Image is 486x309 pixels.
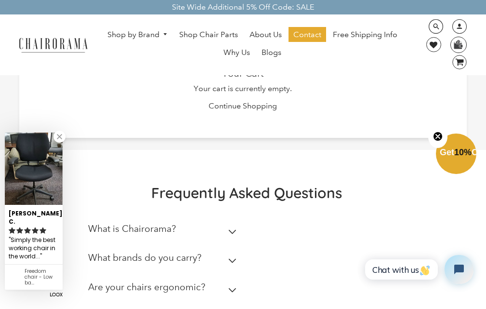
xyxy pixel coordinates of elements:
[88,184,405,202] h2: Frequently Asked Questions
[328,27,402,42] a: Free Shipping Info
[39,227,46,234] svg: rating icon full
[454,148,472,157] span: 10%
[428,126,447,148] button: Close teaser
[9,227,15,234] svg: rating icon full
[25,269,59,286] div: Freedom chair - Low back (Renewed)
[9,235,59,262] div: Simply the best working chair in the world....
[103,27,173,42] a: Shop by Brand
[357,247,482,292] iframe: Tidio Chat
[174,27,243,42] a: Shop Chair Parts
[451,37,466,52] img: WhatsApp_Image_2024-07-12_at_16.23.01.webp
[9,206,59,226] div: [PERSON_NAME]. C.
[24,227,31,234] svg: rating icon full
[289,27,326,42] a: Contact
[88,216,240,246] summary: What is Chairorama?
[88,245,240,275] summary: What brands do you carry?
[219,45,255,60] a: Why Us
[88,275,240,304] summary: Are your chairs ergonomic?
[250,30,282,40] span: About Us
[88,252,201,263] h2: What brands do you carry?
[257,45,286,60] a: Blogs
[245,27,287,42] a: About Us
[293,30,321,40] span: Contact
[262,48,281,58] span: Blogs
[88,282,205,293] h2: Are your chairs ergonomic?
[97,27,408,63] nav: DesktopNavigation
[32,227,39,234] svg: rating icon full
[5,133,63,205] img: Katie. C. review of Freedom chair - Low back (Renewed)
[436,134,476,175] div: Get10%OffClose teaser
[333,30,397,40] span: Free Shipping Info
[179,30,238,40] span: Shop Chair Parts
[209,101,277,110] a: Continue Shopping
[223,48,250,58] span: Why Us
[29,84,457,94] p: Your cart is currently empty.
[16,227,23,234] svg: rating icon full
[440,148,484,157] span: Get Off
[14,36,92,53] img: chairorama
[88,223,176,234] h2: What is Chairorama?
